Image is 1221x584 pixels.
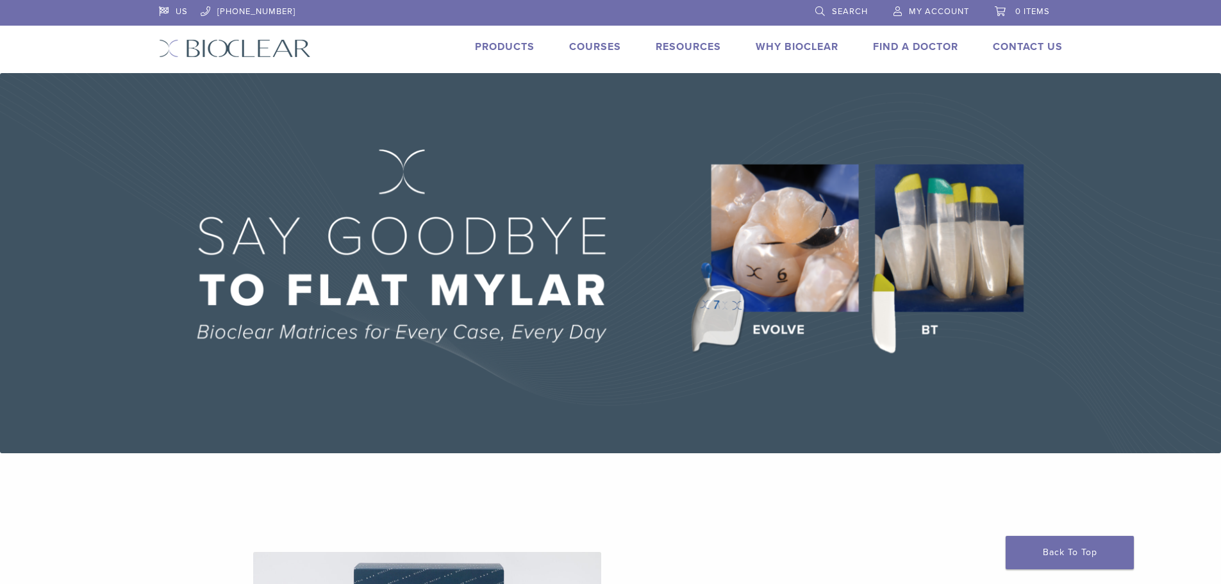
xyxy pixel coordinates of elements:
[756,40,838,53] a: Why Bioclear
[909,6,969,17] span: My Account
[569,40,621,53] a: Courses
[656,40,721,53] a: Resources
[159,39,311,58] img: Bioclear
[832,6,868,17] span: Search
[873,40,958,53] a: Find A Doctor
[993,40,1063,53] a: Contact Us
[1015,6,1050,17] span: 0 items
[475,40,535,53] a: Products
[1006,536,1134,569] a: Back To Top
